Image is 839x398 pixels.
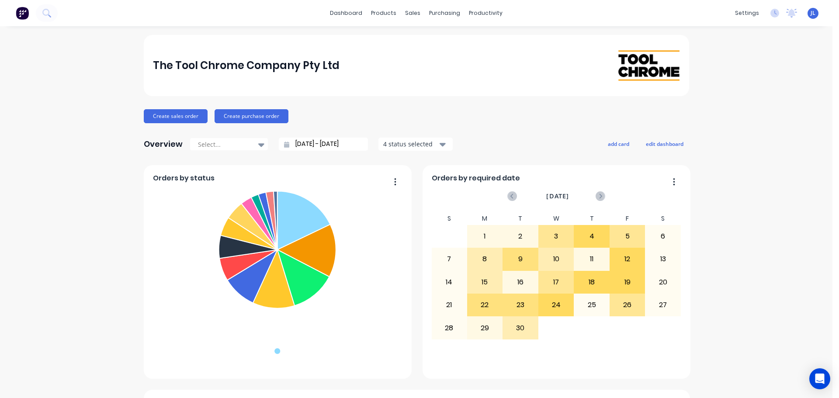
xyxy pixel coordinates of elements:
button: Create sales order [144,109,208,123]
div: purchasing [425,7,465,20]
span: [DATE] [546,191,569,201]
div: products [367,7,401,20]
div: 16 [503,271,538,293]
div: S [645,212,681,225]
button: 4 status selected [378,138,453,151]
div: 25 [574,294,609,316]
button: Create purchase order [215,109,288,123]
div: 20 [645,271,680,293]
div: T [503,212,538,225]
div: 24 [539,294,574,316]
div: T [574,212,610,225]
div: 27 [645,294,680,316]
a: dashboard [326,7,367,20]
div: 26 [610,294,645,316]
div: The Tool Chrome Company Pty Ltd [153,57,340,74]
div: M [467,212,503,225]
div: 28 [432,317,467,339]
div: 14 [432,271,467,293]
div: 13 [645,248,680,270]
div: settings [731,7,763,20]
div: F [610,212,645,225]
div: 10 [539,248,574,270]
div: Overview [144,135,183,153]
span: Orders by required date [432,173,520,183]
div: 30 [503,317,538,339]
div: 8 [468,248,503,270]
span: Orders by status [153,173,215,183]
button: add card [602,138,635,149]
div: 11 [574,248,609,270]
div: 22 [468,294,503,316]
div: 19 [610,271,645,293]
div: 17 [539,271,574,293]
div: 18 [574,271,609,293]
div: 12 [610,248,645,270]
div: sales [401,7,425,20]
div: 5 [610,225,645,247]
div: Open Intercom Messenger [809,368,830,389]
div: 7 [432,248,467,270]
div: W [538,212,574,225]
div: 15 [468,271,503,293]
div: 9 [503,248,538,270]
div: 4 [574,225,609,247]
div: S [431,212,467,225]
div: 23 [503,294,538,316]
div: 29 [468,317,503,339]
div: 6 [645,225,680,247]
div: productivity [465,7,507,20]
button: edit dashboard [640,138,689,149]
img: Factory [16,7,29,20]
span: JL [811,9,815,17]
div: 1 [468,225,503,247]
div: 21 [432,294,467,316]
div: 4 status selected [383,139,438,149]
img: The Tool Chrome Company Pty Ltd [618,50,680,81]
div: 2 [503,225,538,247]
div: 3 [539,225,574,247]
